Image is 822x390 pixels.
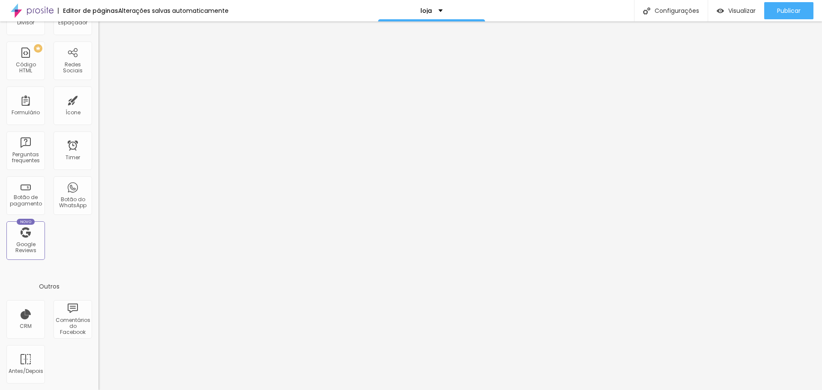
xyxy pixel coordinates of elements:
div: Ícone [66,110,80,116]
div: Antes/Depois [9,368,42,374]
div: Formulário [12,110,40,116]
div: Comentários do Facebook [56,317,89,336]
div: Código HTML [9,62,42,74]
button: Visualizar [708,2,764,19]
span: Visualizar [728,7,756,14]
p: loja [420,8,432,14]
img: view-1.svg [717,7,724,15]
iframe: Editor [98,21,822,390]
div: Timer [66,155,80,161]
img: Icone [643,7,650,15]
div: Perguntas frequentes [9,152,42,164]
span: Publicar [777,7,801,14]
div: Editor de páginas [58,8,118,14]
div: CRM [20,323,32,329]
div: Espaçador [58,20,87,26]
div: Botão do WhatsApp [56,196,89,209]
button: Publicar [764,2,813,19]
div: Divisor [17,20,34,26]
div: Alterações salvas automaticamente [118,8,229,14]
div: Novo [17,219,35,225]
div: Google Reviews [9,241,42,254]
div: Botão de pagamento [9,194,42,207]
div: Redes Sociais [56,62,89,74]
